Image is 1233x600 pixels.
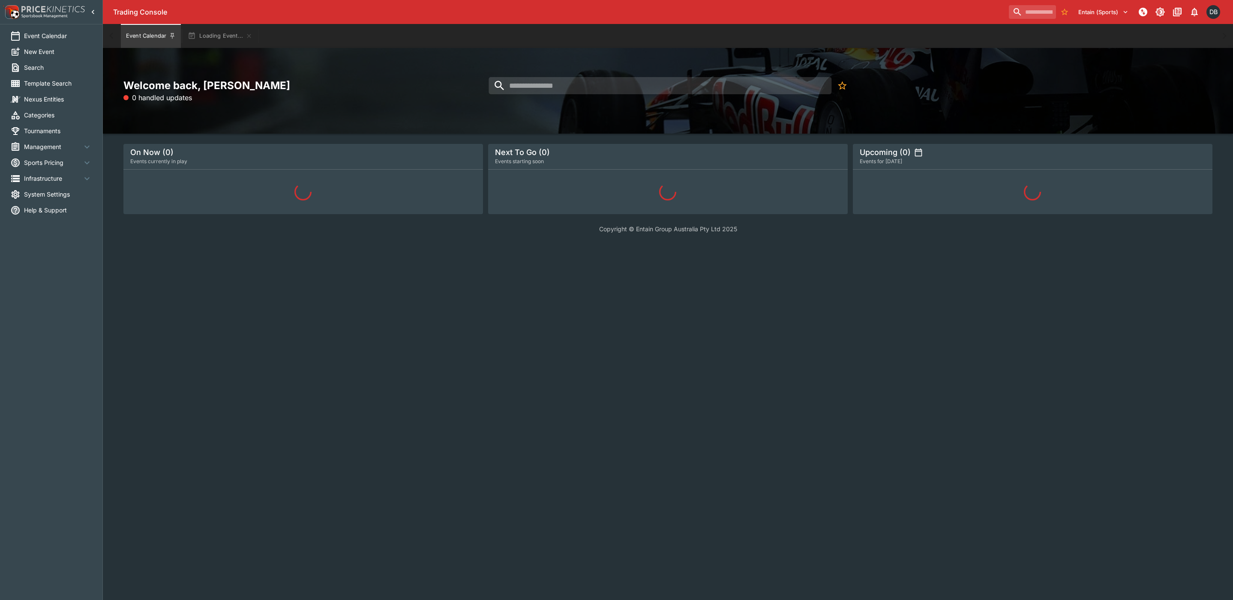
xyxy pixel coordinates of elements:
button: No Bookmarks [834,77,851,94]
button: Event Calendar [121,24,181,48]
button: Daniel Beswick [1204,3,1223,21]
h2: Welcome back, [PERSON_NAME] [123,79,483,92]
img: Sportsbook Management [21,14,68,18]
input: search [489,77,832,94]
div: Daniel Beswick [1206,5,1220,19]
button: settings [914,148,923,157]
span: Categories [24,110,92,119]
button: Select Tenant [1073,5,1134,19]
span: Tournaments [24,126,92,135]
span: Events for [DATE] [860,157,902,166]
span: Event Calendar [24,31,92,40]
button: Documentation [1170,4,1185,20]
h5: On Now (0) [130,147,174,157]
span: Infrastructure [24,174,82,183]
span: Help & Support [24,206,92,215]
p: 0 handled updates [123,93,192,103]
div: Trading Console [113,8,1005,17]
span: Management [24,142,82,151]
button: Notifications [1187,4,1202,20]
button: No Bookmarks [1058,5,1071,19]
button: Toggle light/dark mode [1152,4,1168,20]
h5: Upcoming (0) [860,147,911,157]
span: Events currently in play [130,157,187,166]
img: PriceKinetics [21,6,85,12]
span: Template Search [24,79,92,88]
span: Search [24,63,92,72]
input: search [1009,5,1056,19]
button: Loading Event... [183,24,258,48]
span: New Event [24,47,92,56]
span: System Settings [24,190,92,199]
h5: Next To Go (0) [495,147,550,157]
button: NOT Connected to PK [1135,4,1151,20]
span: Events starting soon [495,157,544,166]
img: PriceKinetics Logo [3,3,20,21]
span: Sports Pricing [24,158,82,167]
p: Copyright © Entain Group Australia Pty Ltd 2025 [103,224,1233,233]
span: Nexus Entities [24,95,92,104]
